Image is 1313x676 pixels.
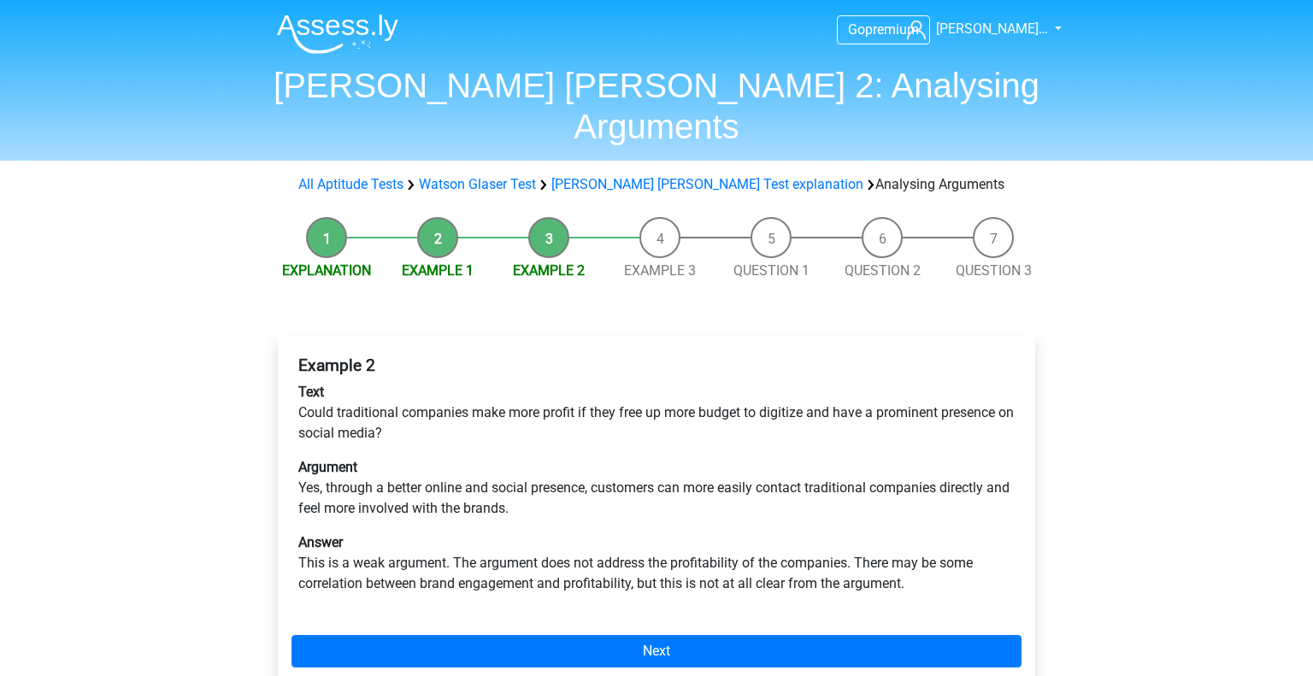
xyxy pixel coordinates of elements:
[298,382,1015,444] p: Could traditional companies make more profit if they free up more budget to digitize and have a p...
[298,459,357,475] b: Argument
[551,176,863,192] a: [PERSON_NAME] [PERSON_NAME] Test explanation
[263,65,1050,147] h1: [PERSON_NAME] [PERSON_NAME] 2: Analysing Arguments
[900,19,1050,39] a: [PERSON_NAME]…
[936,21,1048,37] span: [PERSON_NAME]…
[291,635,1022,667] a: Next
[845,262,921,279] a: Question 2
[298,176,403,192] a: All Aptitude Tests
[298,384,324,400] b: Text
[513,262,585,279] a: Example 2
[291,174,1022,195] div: Analysing Arguments
[733,262,810,279] a: Question 1
[848,21,865,38] span: Go
[298,457,1015,519] p: Yes, through a better online and social presence, customers can more easily contact traditional c...
[956,262,1032,279] a: Question 3
[402,262,474,279] a: Example 1
[838,18,929,41] a: Gopremium
[624,262,696,279] a: Example 3
[277,14,398,54] img: Assessly
[298,532,1015,594] p: This is a weak argument. The argument does not address the profitability of the companies. There ...
[282,262,371,279] a: Explanation
[865,21,919,38] span: premium
[419,176,536,192] a: Watson Glaser Test
[298,356,375,375] b: Example 2
[298,534,343,550] b: Answer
